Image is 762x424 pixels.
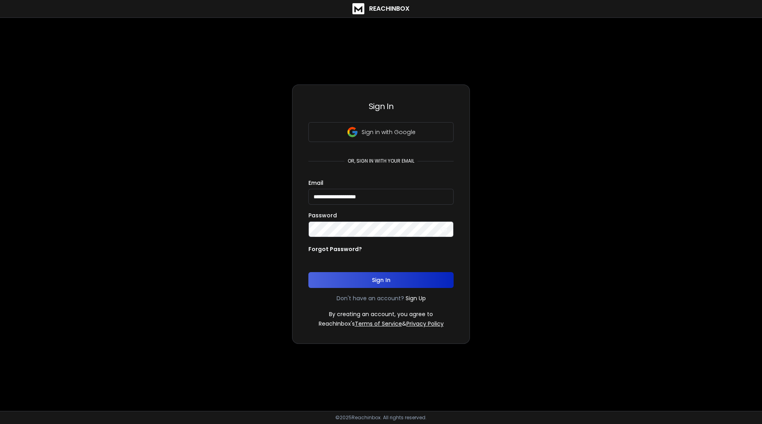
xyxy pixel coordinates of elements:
[308,213,337,218] label: Password
[308,101,454,112] h3: Sign In
[355,320,402,328] a: Terms of Service
[352,3,364,14] img: logo
[308,245,362,253] p: Forgot Password?
[308,180,323,186] label: Email
[308,122,454,142] button: Sign in with Google
[406,294,426,302] a: Sign Up
[406,320,444,328] a: Privacy Policy
[337,294,404,302] p: Don't have an account?
[308,272,454,288] button: Sign In
[369,4,410,13] h1: ReachInbox
[344,158,418,164] p: or, sign in with your email
[362,128,416,136] p: Sign in with Google
[329,310,433,318] p: By creating an account, you agree to
[352,3,410,14] a: ReachInbox
[319,320,444,328] p: ReachInbox's &
[335,414,427,421] p: © 2025 Reachinbox. All rights reserved.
